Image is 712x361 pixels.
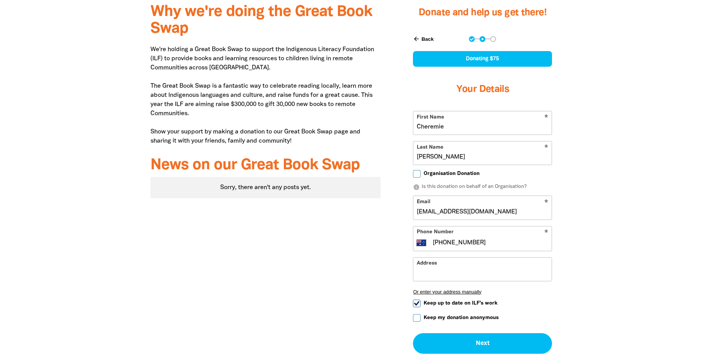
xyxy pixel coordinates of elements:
span: Keep up to date on ILF's work [424,300,498,307]
i: Required [544,229,548,237]
p: Is this donation on behalf of an Organisation? [413,183,552,191]
i: arrow_back [413,35,420,42]
h3: News on our Great Book Swap [150,157,381,174]
button: Or enter your address manually [413,289,552,295]
i: info [413,184,420,191]
span: Donate and help us get there! [419,8,547,17]
span: Keep my donation anonymous [424,314,499,321]
button: Navigate to step 3 of 3 to enter your payment details [490,36,496,42]
button: Next [413,333,552,354]
span: Organisation Donation [424,170,480,177]
span: Why we're doing the Great Book Swap [150,5,372,36]
p: We're holding a Great Book Swap to support the Indigenous Literacy Foundation (ILF) to provide bo... [150,45,381,146]
h3: Your Details [413,74,552,105]
button: Back [410,32,437,45]
div: Sorry, there aren't any posts yet. [150,177,381,198]
div: Donating $75 [413,51,552,67]
input: Keep up to date on ILF's work [413,300,421,307]
input: Keep my donation anonymous [413,314,421,322]
button: Navigate to step 1 of 3 to enter your donation amount [469,36,475,42]
input: Organisation Donation [413,170,421,178]
button: Navigate to step 2 of 3 to enter your details [480,36,485,42]
div: Paginated content [150,177,381,198]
